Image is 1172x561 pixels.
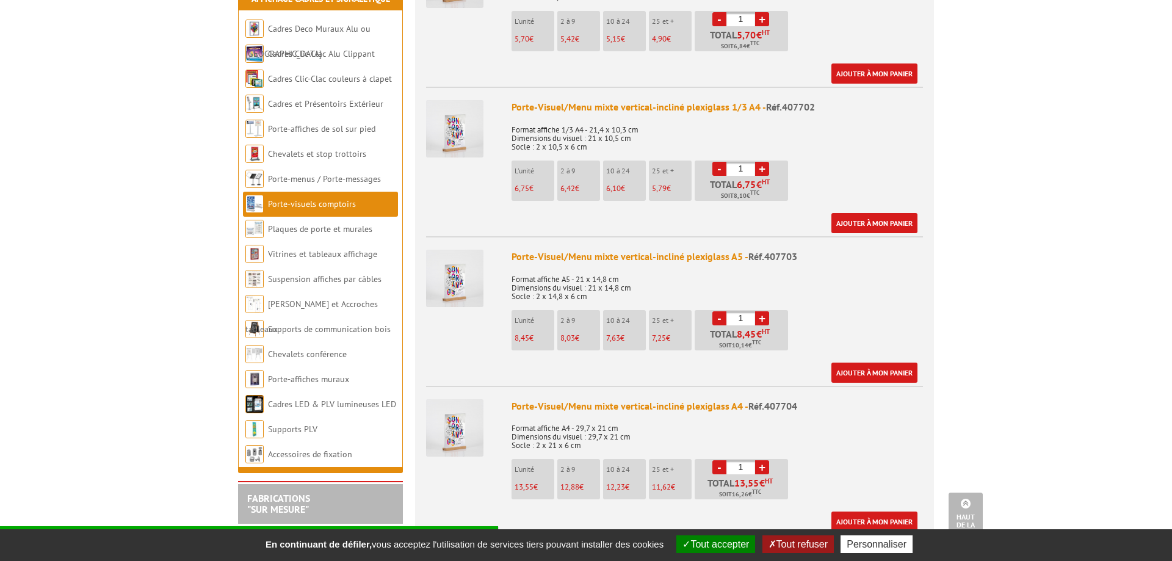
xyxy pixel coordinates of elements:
a: Cadres Deco Muraux Alu ou [GEOGRAPHIC_DATA] [245,23,371,59]
p: € [606,483,646,491]
a: - [712,460,726,474]
img: Suspension affiches par câbles [245,270,264,288]
p: € [560,334,600,342]
p: € [560,184,600,193]
span: € [756,329,762,339]
a: - [712,162,726,176]
img: Porte-visuels comptoirs [245,195,264,213]
span: 4,90 [652,34,667,44]
a: Porte-visuels comptoirs [268,198,356,209]
span: 5,70 [515,34,529,44]
sup: TTC [752,488,761,495]
a: Ajouter à mon panier [831,363,917,383]
a: Supports PLV [268,424,317,435]
p: Total [698,179,788,201]
a: - [712,12,726,26]
a: Accessoires de fixation [268,449,352,460]
a: Cadres Clic-Clac couleurs à clapet [268,73,392,84]
p: € [652,35,692,43]
p: Total [698,30,788,51]
p: € [515,184,554,193]
span: € [759,478,765,488]
img: Cadres et Présentoirs Extérieur [245,95,264,113]
span: 8,03 [560,333,575,343]
img: Porte-Visuel/Menu mixte vertical-incliné plexiglass A4 [426,399,483,457]
span: vous acceptez l'utilisation de services tiers pouvant installer des cookies [259,539,670,549]
a: Vitrines et tableaux affichage [268,248,377,259]
span: 7,25 [652,333,666,343]
img: Porte-Visuel/Menu mixte vertical-incliné plexiglass A5 [426,250,483,307]
span: 8,45 [737,329,756,339]
button: Tout accepter [676,535,755,553]
span: Soit € [721,191,759,201]
span: Réf.407703 [748,250,797,262]
p: 2 à 9 [560,465,600,474]
p: 2 à 9 [560,316,600,325]
p: € [606,35,646,43]
span: 6,75 [737,179,756,189]
span: 10,14 [732,341,748,350]
sup: TTC [750,40,759,46]
p: € [652,483,692,491]
img: Chevalets et stop trottoirs [245,145,264,163]
span: Réf.407702 [766,101,815,113]
img: Supports PLV [245,420,264,438]
sup: HT [762,327,770,336]
img: Cimaises et Accroches tableaux [245,295,264,313]
img: Porte-Visuel/Menu mixte vertical-incliné plexiglass 1/3 A4 [426,100,483,157]
p: € [515,35,554,43]
a: [PERSON_NAME] et Accroches tableaux [245,299,378,335]
p: 10 à 24 [606,465,646,474]
span: Soit € [719,490,761,499]
span: € [756,179,762,189]
span: 8,10 [734,191,747,201]
img: Plaques de porte et murales [245,220,264,238]
span: Soit € [719,341,761,350]
a: Chevalets et stop trottoirs [268,148,366,159]
p: € [515,334,554,342]
p: € [515,483,554,491]
span: 11,62 [652,482,671,492]
a: + [755,12,769,26]
span: 5,15 [606,34,621,44]
p: € [606,184,646,193]
div: Porte-Visuel/Menu mixte vertical-incliné plexiglass A4 - [512,399,923,413]
a: Porte-affiches muraux [268,374,349,385]
p: Total [698,478,788,499]
a: Ajouter à mon panier [831,512,917,532]
strong: En continuant de défiler, [266,539,372,549]
sup: HT [762,28,770,37]
span: € [756,30,762,40]
p: Format affiche A5 - 21 x 14,8 cm Dimensions du visuel : 21 x 14,8 cm Socle : 2 x 14,8 x 6 cm [512,267,923,301]
span: 5,70 [737,30,756,40]
a: Chevalets conférence [268,349,347,360]
button: Tout refuser [762,535,834,553]
span: 8,45 [515,333,529,343]
span: 5,42 [560,34,575,44]
span: Réf.407704 [748,400,797,412]
a: Cadres et Présentoirs Extérieur [268,98,383,109]
sup: TTC [752,339,761,346]
a: Ajouter à mon panier [831,213,917,233]
sup: HT [765,477,773,485]
img: Vitrines et tableaux affichage [245,245,264,263]
div: Porte-Visuel/Menu mixte vertical-incliné plexiglass A5 - [512,250,923,264]
p: € [652,184,692,193]
span: 13,55 [515,482,534,492]
button: Personnaliser (fenêtre modale) [841,535,913,553]
a: Plaques de porte et murales [268,223,372,234]
p: € [606,334,646,342]
a: + [755,162,769,176]
span: 5,79 [652,183,667,194]
a: Cadres LED & PLV lumineuses LED [268,399,396,410]
img: Cadres LED & PLV lumineuses LED [245,395,264,413]
img: Cadres Deco Muraux Alu ou Bois [245,20,264,38]
a: Suspension affiches par câbles [268,273,382,284]
a: Supports de communication bois [268,324,391,335]
p: 2 à 9 [560,17,600,26]
a: - [712,311,726,325]
img: Accessoires de fixation [245,445,264,463]
img: Porte-affiches muraux [245,370,264,388]
p: 25 et + [652,316,692,325]
a: Cadres Clic-Clac Alu Clippant [268,48,375,59]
